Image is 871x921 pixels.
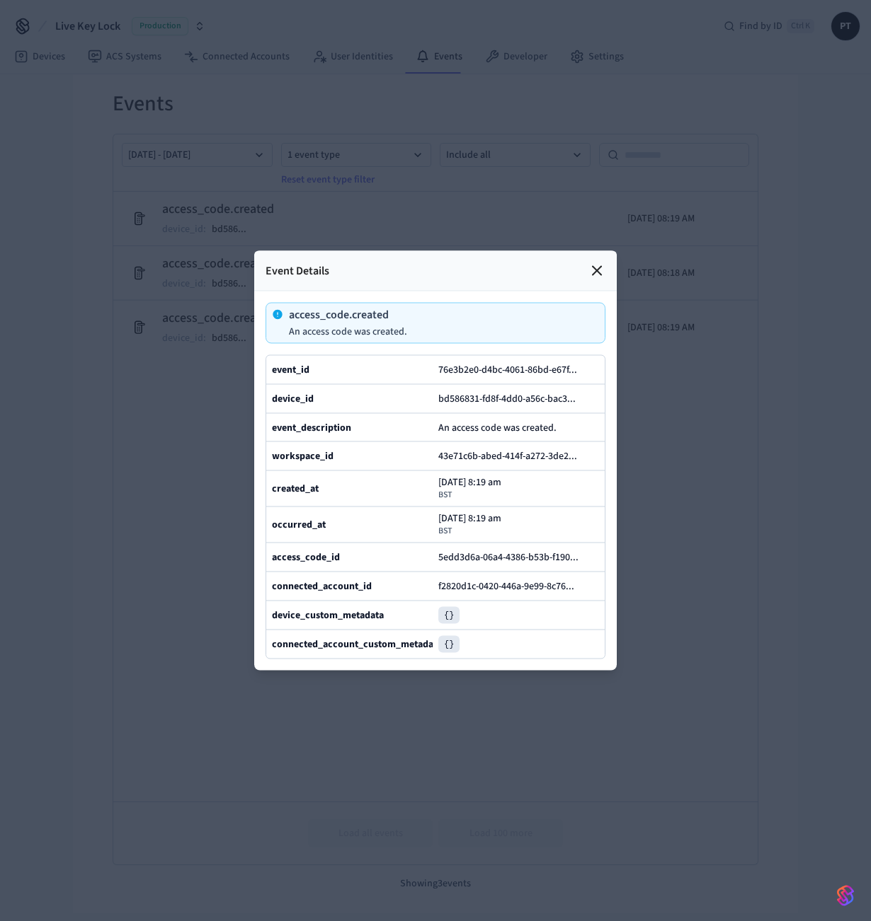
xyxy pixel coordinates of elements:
button: 43e71c6b-abed-414f-a272-3de2... [435,448,591,465]
span: [DATE] 8:19 am [438,513,501,524]
button: 5edd3d6a-06a4-4386-b53b-f190... [435,549,593,566]
b: workspace_id [272,449,334,463]
span: [DATE] 8:19 am [438,477,501,488]
b: device_id [272,392,314,406]
button: 76e3b2e0-d4bc-4061-86bd-e67f... [435,361,591,378]
b: device_custom_metadata [272,608,384,622]
img: SeamLogoGradient.69752ec5.svg [837,884,854,907]
b: event_description [272,420,351,434]
pre: {} [438,636,460,653]
p: access_code.created [289,309,407,320]
b: event_id [272,363,309,377]
b: connected_account_id [272,579,372,593]
b: occurred_at [272,518,326,532]
b: connected_account_custom_metadata [272,637,442,651]
div: Europe/London [438,477,501,501]
b: access_code_id [272,550,340,564]
button: bd586831-fd8f-4dd0-a56c-bac3... [435,390,590,407]
span: An access code was created. [438,420,557,434]
pre: {} [438,607,460,624]
p: Event Details [266,262,329,279]
button: f2820d1c-0420-446a-9e99-8c76... [435,578,588,595]
div: Europe/London [438,513,501,537]
span: BST [438,490,452,501]
b: created_at [272,482,319,496]
p: An access code was created. [289,326,407,337]
span: BST [438,526,452,537]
